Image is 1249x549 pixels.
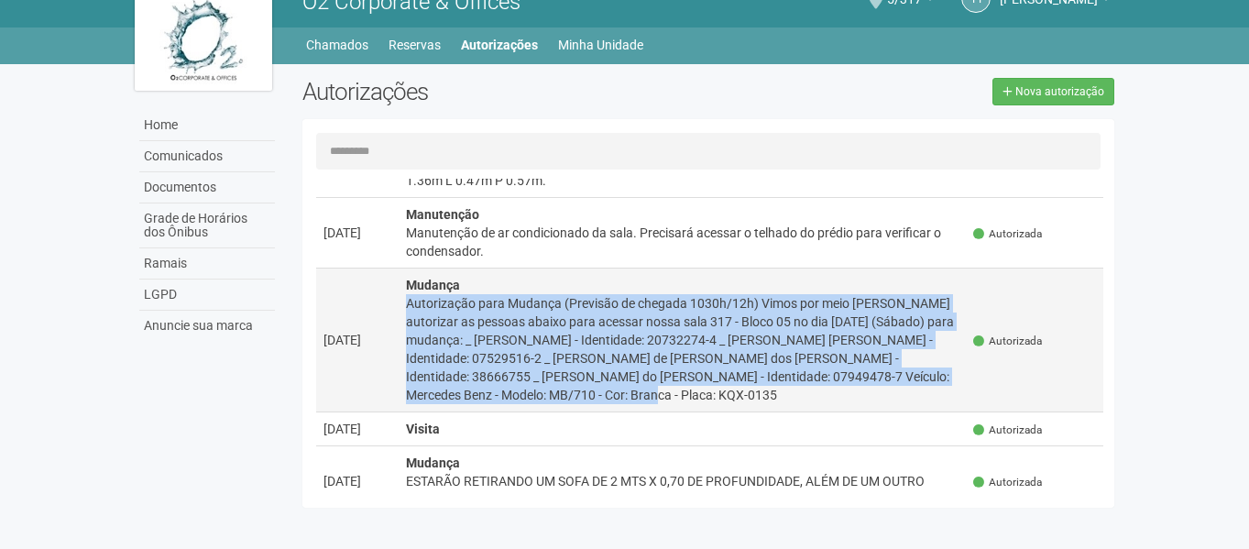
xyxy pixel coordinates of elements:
div: ESTARÃO RETIRANDO UM SOFA DE 2 MTS X 0,70 DE PROFUNDIDADE, ALÉM DE UM OUTRO OBJETO. [406,472,959,509]
span: Autorizada [973,423,1042,438]
a: Home [139,110,275,141]
div: [DATE] [323,224,391,242]
strong: Visita [406,422,440,436]
div: [DATE] [323,331,391,349]
a: Autorizações [461,32,538,58]
div: Manutenção de ar condicionado da sala. Precisará acessar o telhado do prédio para verificar o con... [406,224,959,260]
span: Autorizada [973,475,1042,490]
span: Autorizada [973,334,1042,349]
a: Ramais [139,248,275,280]
h2: Autorizações [302,78,695,105]
div: [DATE] [323,472,391,490]
a: Chamados [306,32,368,58]
a: Reservas [389,32,441,58]
div: [DATE] [323,420,391,438]
a: Anuncie sua marca [139,311,275,341]
div: Autorização para Mudança (Previsão de chegada 1030h/12h) Vimos por meio [PERSON_NAME] autorizar a... [406,294,959,404]
strong: Manutenção [406,207,479,222]
a: Documentos [139,172,275,203]
strong: Mudança [406,278,460,292]
a: Minha Unidade [558,32,643,58]
a: LGPD [139,280,275,311]
strong: Mudança [406,456,460,470]
span: Nova autorização [1015,85,1104,98]
a: Grade de Horários dos Ônibus [139,203,275,248]
a: Comunicados [139,141,275,172]
span: Autorizada [973,226,1042,242]
a: Nova autorização [992,78,1114,105]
